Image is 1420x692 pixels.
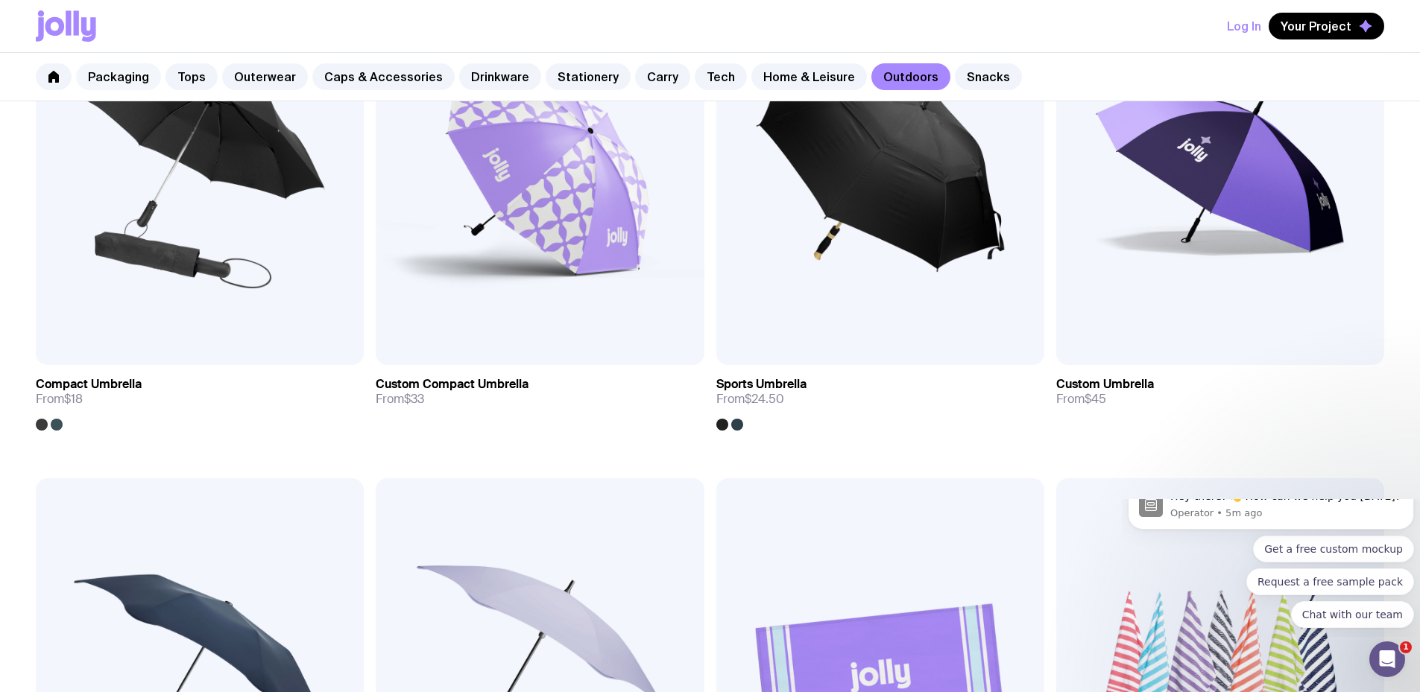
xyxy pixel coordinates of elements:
a: Custom UmbrellaFrom$45 [1056,365,1384,419]
h3: Compact Umbrella [36,377,142,392]
iframe: Intercom notifications message [1122,499,1420,637]
span: $18 [64,391,83,407]
h3: Sports Umbrella [716,377,807,392]
span: Your Project [1281,19,1351,34]
span: From [376,392,424,407]
a: Tech [695,63,747,90]
span: From [716,392,784,407]
span: $24.50 [745,391,784,407]
a: Compact UmbrellaFrom$18 [36,365,364,431]
a: Drinkware [459,63,541,90]
div: Quick reply options [6,36,292,129]
a: Sports UmbrellaFrom$24.50 [716,365,1044,431]
a: Carry [635,63,690,90]
a: Caps & Accessories [312,63,455,90]
span: 1 [1400,641,1412,653]
button: Quick reply: Request a free sample pack [124,69,292,96]
button: Quick reply: Chat with our team [169,102,292,129]
span: From [1056,392,1106,407]
button: Log In [1227,13,1261,39]
h3: Custom Compact Umbrella [376,377,528,392]
span: $33 [404,391,424,407]
a: Snacks [955,63,1022,90]
button: Quick reply: Get a free custom mockup [131,36,292,63]
a: Stationery [546,63,631,90]
span: From [36,392,83,407]
a: Home & Leisure [751,63,867,90]
a: Packaging [76,63,161,90]
a: Tops [165,63,218,90]
span: $45 [1085,391,1106,407]
p: Message from Operator, sent 5m ago [48,7,281,21]
button: Your Project [1269,13,1384,39]
iframe: Intercom live chat [1369,641,1405,677]
h3: Custom Umbrella [1056,377,1154,392]
a: Outdoors [871,63,950,90]
a: Outerwear [222,63,308,90]
a: Custom Compact UmbrellaFrom$33 [376,365,704,419]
